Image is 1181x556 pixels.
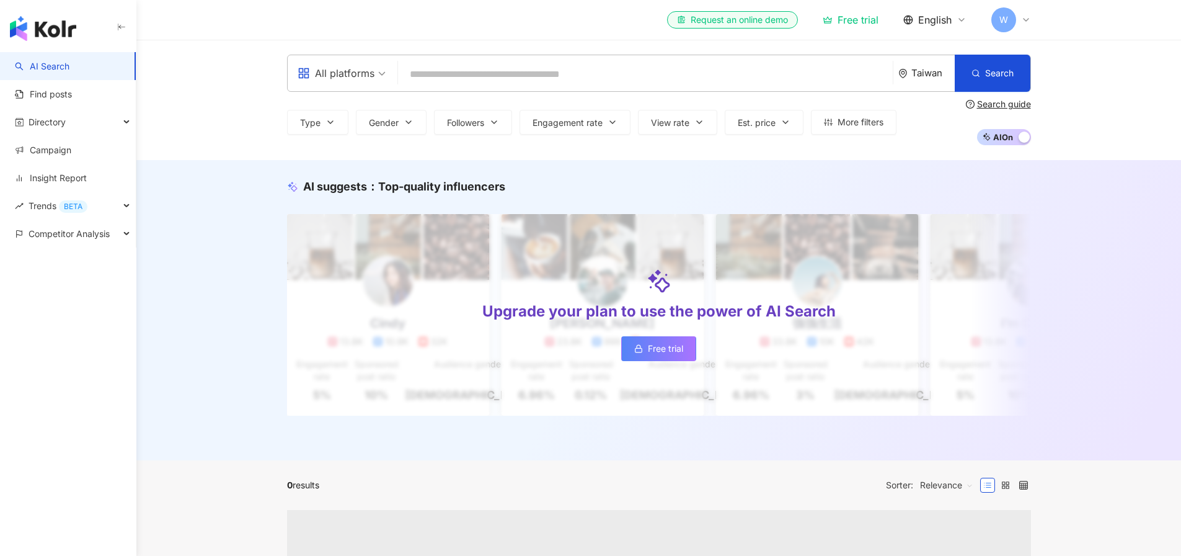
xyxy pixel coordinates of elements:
span: Trends [29,192,87,220]
a: Free trial [621,336,696,361]
span: English [918,13,952,27]
span: Engagement rate [533,118,603,128]
a: Request an online demo [667,11,798,29]
span: View rate [651,118,689,128]
button: More filters [811,110,896,135]
div: Taiwan [911,68,955,78]
a: Insight Report [15,172,87,184]
span: Directory [29,108,66,136]
a: Campaign [15,144,71,156]
a: Free trial [823,14,878,26]
div: results [287,480,319,490]
span: Type [300,118,321,128]
span: Gender [369,118,399,128]
span: Top-quality influencers [378,180,505,193]
button: Engagement rate [520,110,630,135]
button: Followers [434,110,512,135]
span: W [999,13,1008,27]
span: Relevance [920,475,973,495]
span: rise [15,202,24,210]
div: BETA [59,200,87,213]
span: appstore [298,67,310,79]
span: 0 [287,480,293,490]
button: View rate [638,110,717,135]
a: searchAI Search [15,60,69,73]
button: Est. price [725,110,803,135]
span: Competitor Analysis [29,220,110,248]
span: question-circle [966,100,975,109]
div: AI suggests ： [303,179,505,194]
span: environment [898,69,908,78]
div: All platforms [298,63,374,83]
span: Followers [447,118,484,128]
span: Search [985,68,1014,78]
span: Free trial [648,344,683,354]
span: More filters [838,117,883,127]
button: Gender [356,110,427,135]
div: Upgrade your plan to use the power of AI Search [482,301,836,322]
span: Est. price [738,118,776,128]
img: logo [10,16,76,41]
button: Type [287,110,348,135]
button: Search [955,55,1030,92]
div: Request an online demo [677,14,788,26]
div: Search guide [977,99,1031,109]
a: Find posts [15,88,72,101]
div: Sorter: [886,475,980,495]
